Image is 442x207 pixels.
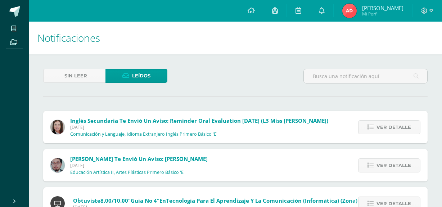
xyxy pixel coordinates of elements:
input: Busca una notificación aquí [304,69,427,83]
span: Leídos [132,69,150,82]
span: Notificaciones [37,31,100,45]
img: 5fac68162d5e1b6fbd390a6ac50e103d.png [50,158,65,172]
span: Sin leer [64,69,87,82]
img: 2b36d78c5330a76a8219e346466025d2.png [342,4,357,18]
span: Mi Perfil [362,11,403,17]
span: [DATE] [70,124,328,130]
span: Tecnología para el Aprendizaje y la Comunicación (Informática) (Zona) [166,197,357,204]
a: Leídos [105,69,168,83]
span: [PERSON_NAME] te envió un aviso: [PERSON_NAME] [70,155,208,162]
span: [PERSON_NAME] [362,4,403,12]
a: Sin leer [43,69,105,83]
p: Educación Artística II, Artes Plásticas Primero Básico 'E' [70,170,185,175]
span: Obtuviste en [73,197,357,204]
img: 8af0450cf43d44e38c4a1497329761f3.png [50,120,65,134]
span: 8.00/10.00 [100,197,128,204]
p: Comunicación y Lenguaje, Idioma Extranjero Inglés Primero Básico 'E' [70,131,217,137]
span: Ver detalle [376,159,411,172]
span: Ver detalle [376,121,411,134]
span: [DATE] [70,162,208,168]
span: "Guia No 4" [128,197,159,204]
span: Inglés Secundaria te envió un aviso: Reminder Oral Evaluation [DATE] (L3 Miss [PERSON_NAME]) [70,117,328,124]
